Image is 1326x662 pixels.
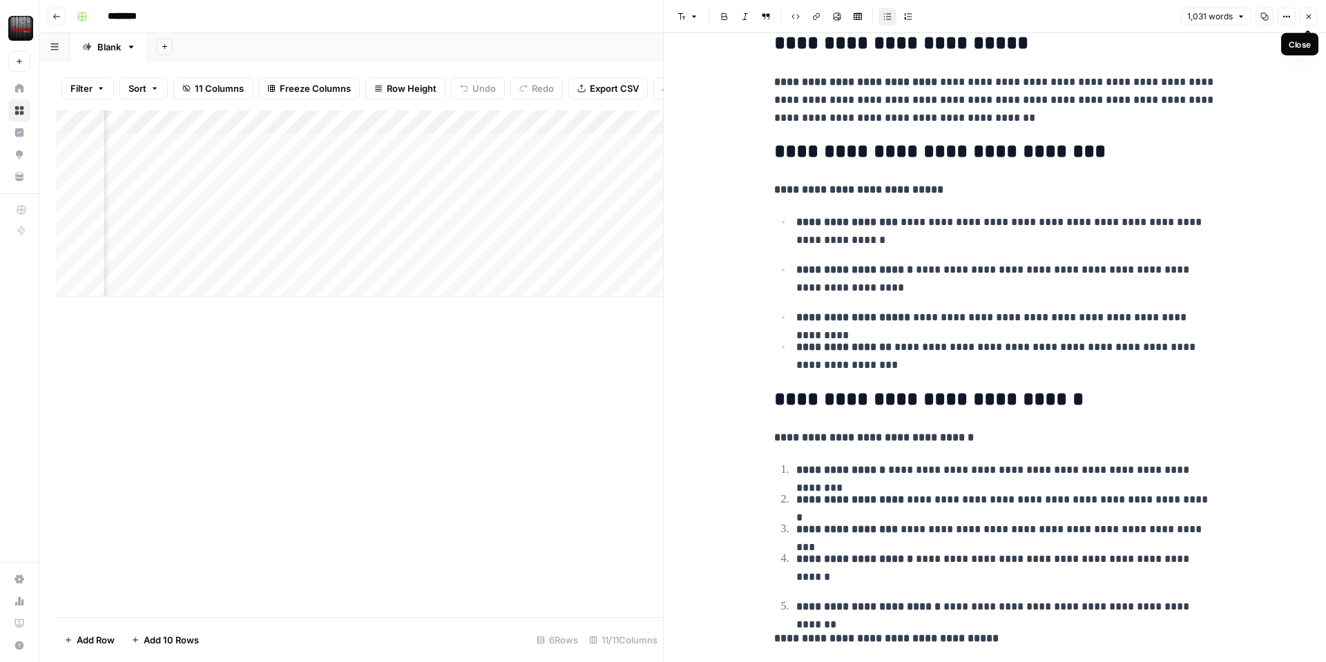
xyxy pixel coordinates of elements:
a: Learning Hub [8,612,30,634]
div: Blank [97,40,121,54]
img: Tire Rack Logo [8,16,33,41]
button: Export CSV [568,77,648,99]
button: 1,031 words [1181,8,1251,26]
span: Add Row [77,633,115,647]
button: Add Row [56,629,123,651]
button: Filter [61,77,114,99]
span: Redo [532,81,554,95]
span: Filter [70,81,93,95]
a: Home [8,77,30,99]
span: 11 Columns [195,81,244,95]
a: Usage [8,590,30,612]
button: Undo [451,77,505,99]
div: 6 Rows [531,629,584,651]
div: Close [1289,38,1311,50]
button: Row Height [365,77,445,99]
span: 1,031 words [1187,10,1233,23]
span: Undo [472,81,496,95]
button: Workspace: Tire Rack [8,11,30,46]
button: Help + Support [8,634,30,656]
span: Sort [128,81,146,95]
a: Blank [70,33,148,61]
button: Sort [119,77,168,99]
a: Opportunities [8,144,30,166]
a: Settings [8,568,30,590]
a: Browse [8,99,30,121]
a: Your Data [8,166,30,188]
button: Freeze Columns [258,77,360,99]
span: Add 10 Rows [144,633,199,647]
span: Row Height [387,81,436,95]
a: Insights [8,121,30,144]
div: 11/11 Columns [584,629,663,651]
span: Export CSV [590,81,639,95]
span: Freeze Columns [280,81,351,95]
button: Redo [510,77,563,99]
button: 11 Columns [173,77,253,99]
button: Add 10 Rows [123,629,207,651]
